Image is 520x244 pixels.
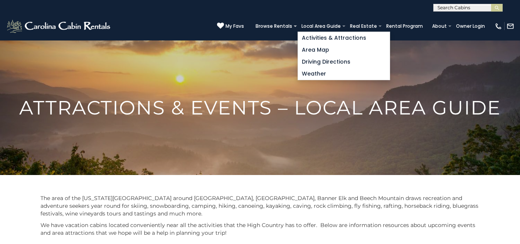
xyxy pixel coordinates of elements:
a: Area Map [298,44,390,56]
img: White-1-2.png [6,19,113,34]
a: Owner Login [452,21,489,32]
a: Driving Directions [298,56,390,68]
a: Rental Program [382,21,427,32]
span: My Favs [226,23,244,30]
a: Real Estate [346,21,381,32]
a: Weather [298,68,390,80]
p: We have vacation cabins located conveniently near all the activities that the High Country has to... [40,221,480,237]
a: Local Area Guide [298,21,345,32]
img: mail-regular-white.png [507,22,514,30]
img: phone-regular-white.png [495,22,502,30]
a: Activities & Attractions [298,32,390,44]
a: About [428,21,451,32]
a: My Favs [217,22,244,30]
p: The area of the [US_STATE][GEOGRAPHIC_DATA] around [GEOGRAPHIC_DATA], [GEOGRAPHIC_DATA], Banner E... [40,194,480,217]
a: Browse Rentals [252,21,296,32]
